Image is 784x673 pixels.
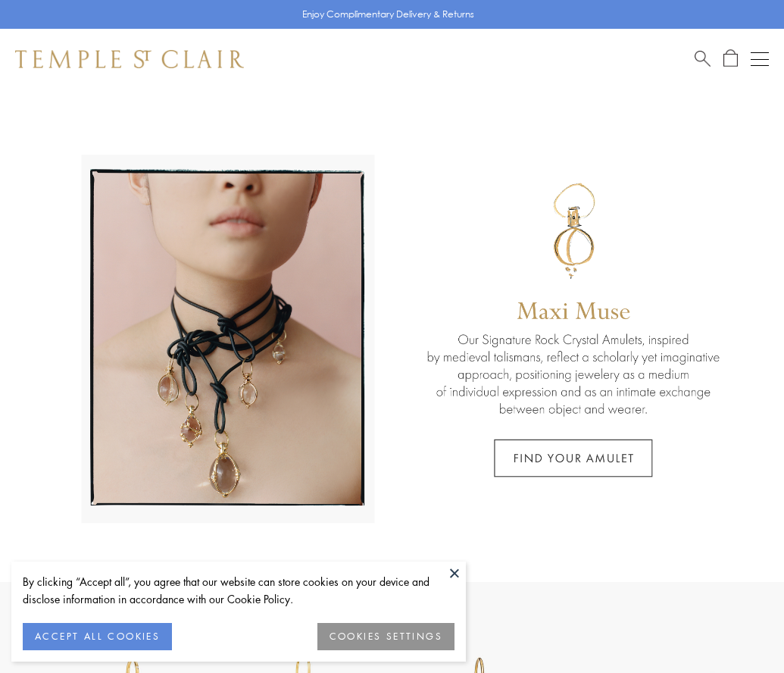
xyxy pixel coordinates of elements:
a: Open Shopping Bag [723,49,738,68]
p: Enjoy Complimentary Delivery & Returns [302,7,474,22]
a: Search [695,49,711,68]
img: Temple St. Clair [15,50,244,68]
button: ACCEPT ALL COOKIES [23,623,172,650]
button: COOKIES SETTINGS [317,623,454,650]
button: Open navigation [751,50,769,68]
div: By clicking “Accept all”, you agree that our website can store cookies on your device and disclos... [23,573,454,608]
